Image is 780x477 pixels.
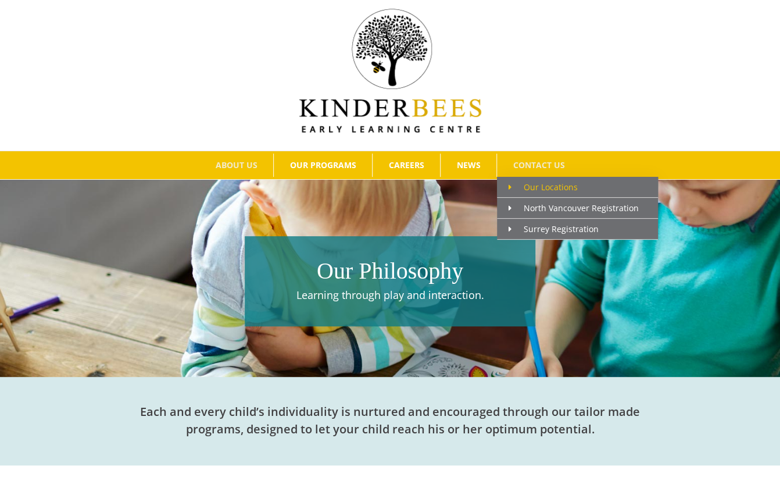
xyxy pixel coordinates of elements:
a: CONTACT US [497,154,581,177]
span: ABOUT US [216,161,257,169]
img: Kinder Bees Logo [299,9,481,133]
span: North Vancouver Registration [509,202,639,213]
span: OUR PROGRAMS [290,161,356,169]
span: Our Locations [509,181,578,193]
span: Surrey Registration [509,223,599,234]
a: CAREERS [373,154,440,177]
a: ABOUT US [199,154,273,177]
a: North Vancouver Registration [497,198,658,219]
a: NEWS [441,154,496,177]
h1: Our Philosophy [251,255,529,287]
nav: Main Menu [17,151,763,179]
span: CAREERS [389,161,424,169]
h2: Each and every child’s individuality is nurtured and encouraged through our tailor made programs,... [134,403,646,438]
p: Learning through play and interaction. [251,287,529,303]
a: Surrey Registration [497,219,658,240]
a: OUR PROGRAMS [274,154,372,177]
span: NEWS [457,161,481,169]
a: Our Locations [497,177,658,198]
span: CONTACT US [513,161,565,169]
